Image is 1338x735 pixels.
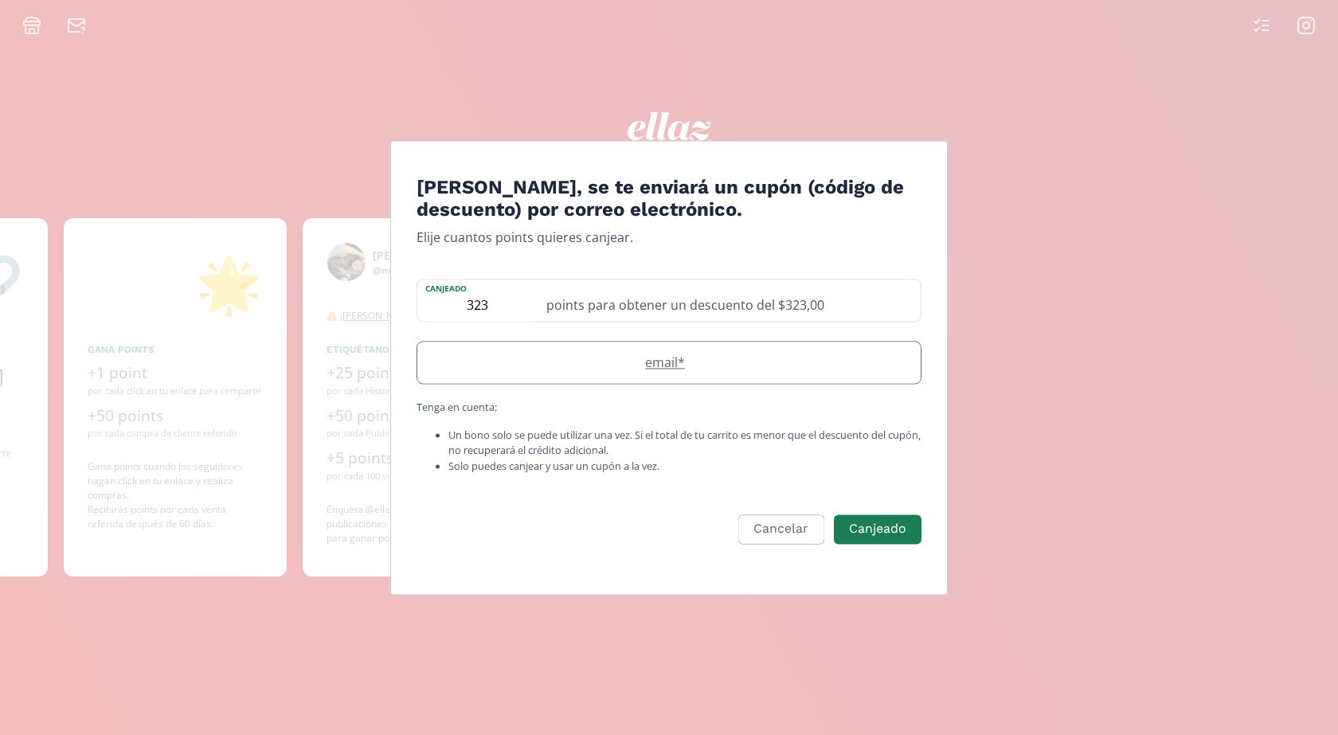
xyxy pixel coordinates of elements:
button: Cancelar [738,514,824,544]
li: Solo puedes canjear y usar un cupón a la vez. [448,459,921,474]
h4: [PERSON_NAME], se te enviará un cupón (código de descuento) por correo electrónico. [417,176,921,222]
div: Edit Program [390,140,948,595]
li: Un bono solo se puede utilizar una vez. Si el total de tu carrito es menor que el descuento del c... [448,428,921,459]
button: Canjeado [834,514,921,544]
div: points para obtener un descuento del $323,00 [537,280,921,322]
p: Tenga en cuenta: [417,401,921,416]
label: email * [417,354,905,373]
label: Canjeado [417,280,537,295]
p: Elije cuantos points quieres canjear. [417,229,921,248]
